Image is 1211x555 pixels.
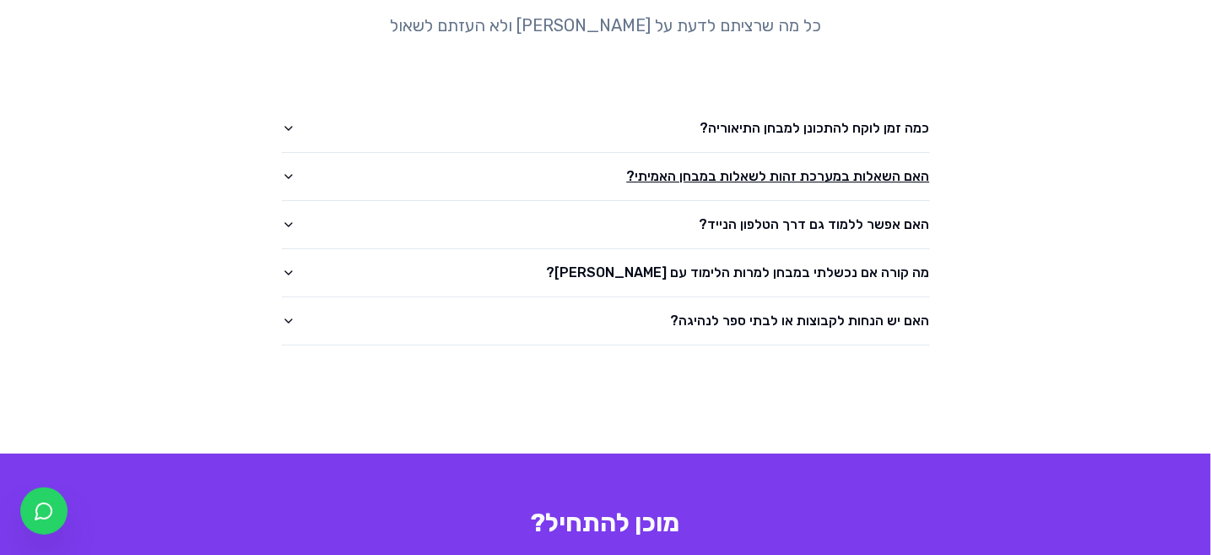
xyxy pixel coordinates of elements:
button: האם יש הנחות לקבוצות או לבתי ספר לנהיגה? [282,297,930,345]
button: האם השאלות במערכת זהות לשאלות במבחן האמיתי? [282,153,930,200]
h2: מוכן להתחיל? [42,508,1170,538]
a: צ'אט בוואטסאפ [20,487,68,535]
button: כמה זמן לוקח להתכונן למבחן התיאוריה? [282,105,930,152]
button: האם אפשר ללמוד גם דרך הטלפון הנייד? [282,201,930,248]
button: מה קורה אם נכשלתי במבחן למרות הלימוד עם [PERSON_NAME]? [282,249,930,297]
p: כל מה שרציתם לדעת על [PERSON_NAME] ולא העזתם לשאול [282,14,930,37]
